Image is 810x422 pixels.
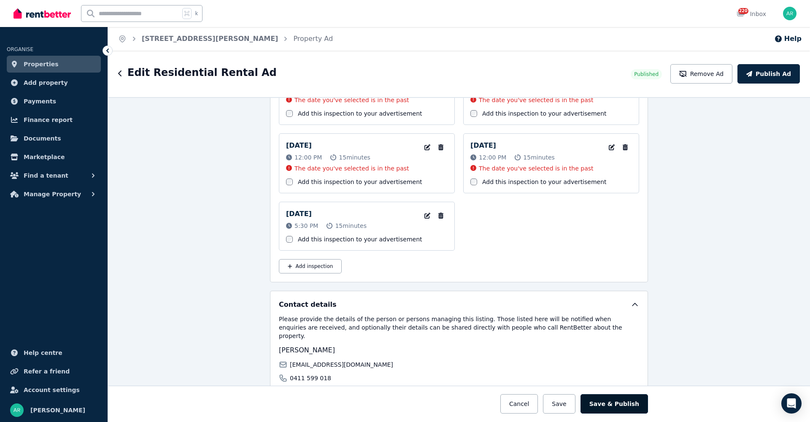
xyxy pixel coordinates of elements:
[7,74,101,91] a: Add property
[7,56,101,73] a: Properties
[127,66,277,79] h1: Edit Residential Rental Ad
[7,93,101,110] a: Payments
[24,348,62,358] span: Help centre
[279,300,337,310] h5: Contact details
[335,222,367,230] span: 15 minutes
[482,178,607,186] label: Add this inspection to your advertisement
[7,130,101,147] a: Documents
[294,164,409,173] p: The date you've selected is in the past
[781,393,802,414] div: Open Intercom Messenger
[738,8,748,14] span: 220
[290,374,331,382] span: 0411 599 018
[24,115,73,125] span: Finance report
[24,152,65,162] span: Marketplace
[13,7,71,20] img: RentBetter
[24,170,68,181] span: Find a tenant
[279,259,342,273] button: Add inspection
[482,109,607,118] label: Add this inspection to your advertisement
[293,35,333,43] a: Property Ad
[7,46,33,52] span: ORGANISE
[142,35,278,43] a: [STREET_ADDRESS][PERSON_NAME]
[24,133,61,143] span: Documents
[634,71,659,78] span: Published
[298,235,422,243] label: Add this inspection to your advertisement
[737,64,800,84] button: Publish Ad
[24,189,81,199] span: Manage Property
[30,405,85,415] span: [PERSON_NAME]
[339,153,370,162] span: 15 minutes
[195,10,198,17] span: k
[7,167,101,184] button: Find a tenant
[7,111,101,128] a: Finance report
[24,366,70,376] span: Refer a friend
[580,394,648,414] button: Save & Publish
[24,59,59,69] span: Properties
[523,153,555,162] span: 15 minutes
[108,27,343,51] nav: Breadcrumb
[783,7,796,20] img: Alejandra Reyes
[479,164,594,173] p: The date you've selected is in the past
[670,64,732,84] button: Remove Ad
[24,96,56,106] span: Payments
[294,153,322,162] span: 12:00 PM
[24,385,80,395] span: Account settings
[7,344,101,361] a: Help centre
[294,96,409,104] p: The date you've selected is in the past
[470,141,496,151] p: [DATE]
[298,109,422,118] label: Add this inspection to your advertisement
[298,178,422,186] label: Add this inspection to your advertisement
[7,149,101,165] a: Marketplace
[7,186,101,203] button: Manage Property
[279,346,335,354] span: [PERSON_NAME]
[479,96,594,104] p: The date you've selected is in the past
[774,34,802,44] button: Help
[24,78,68,88] span: Add property
[737,10,766,18] div: Inbox
[286,209,312,219] p: [DATE]
[7,363,101,380] a: Refer a friend
[7,381,101,398] a: Account settings
[543,394,575,414] button: Save
[479,153,506,162] span: 12:00 PM
[10,403,24,417] img: Alejandra Reyes
[279,315,639,340] p: Please provide the details of the person or persons managing this listing. Those listed here will...
[286,141,312,151] p: [DATE]
[294,222,318,230] span: 5:30 PM
[500,394,538,414] button: Cancel
[290,360,393,369] span: [EMAIL_ADDRESS][DOMAIN_NAME]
